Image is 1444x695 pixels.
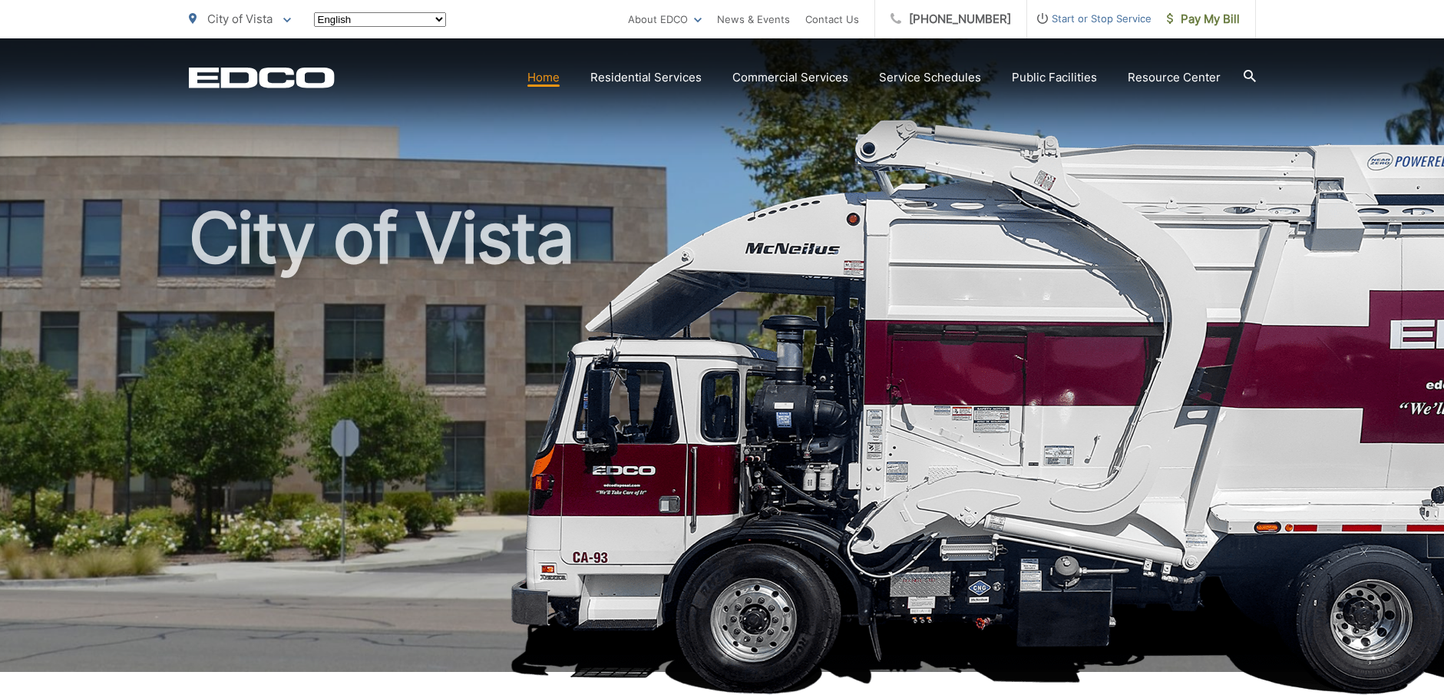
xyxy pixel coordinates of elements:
[1012,68,1097,87] a: Public Facilities
[590,68,702,87] a: Residential Services
[1128,68,1221,87] a: Resource Center
[207,12,273,26] span: City of Vista
[527,68,560,87] a: Home
[189,200,1256,686] h1: City of Vista
[628,10,702,28] a: About EDCO
[879,68,981,87] a: Service Schedules
[189,67,335,88] a: EDCD logo. Return to the homepage.
[717,10,790,28] a: News & Events
[1167,10,1240,28] span: Pay My Bill
[732,68,848,87] a: Commercial Services
[314,12,446,27] select: Select a language
[805,10,859,28] a: Contact Us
